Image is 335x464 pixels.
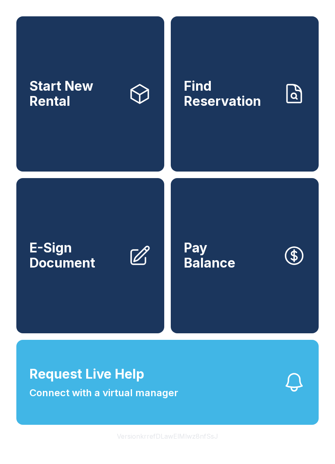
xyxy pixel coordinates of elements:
a: Find Reservation [171,16,319,172]
button: VersionkrrefDLawElMlwz8nfSsJ [110,425,225,448]
span: Find Reservation [184,79,276,109]
span: Pay Balance [184,241,235,270]
a: Start New Rental [16,16,164,172]
a: E-Sign Document [16,178,164,333]
span: Connect with a virtual manager [29,386,178,400]
button: PayBalance [171,178,319,333]
button: Request Live HelpConnect with a virtual manager [16,340,319,425]
span: Request Live Help [29,364,144,384]
span: Start New Rental [29,79,122,109]
span: E-Sign Document [29,241,122,270]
